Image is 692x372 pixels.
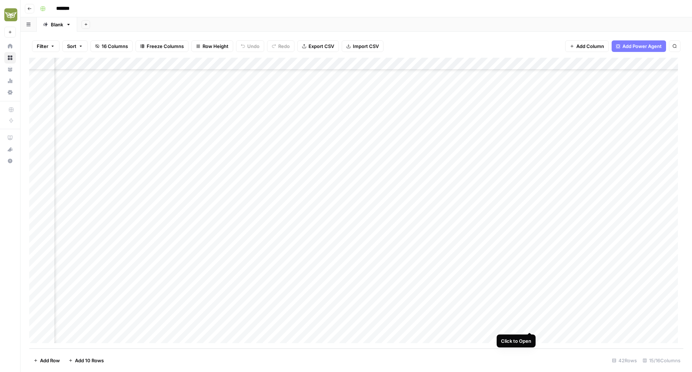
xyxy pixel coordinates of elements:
[309,43,334,50] span: Export CSV
[75,357,104,364] span: Add 10 Rows
[4,87,16,98] a: Settings
[62,40,88,52] button: Sort
[136,40,188,52] button: Freeze Columns
[67,43,76,50] span: Sort
[622,43,662,50] span: Add Power Agent
[342,40,383,52] button: Import CSV
[51,21,63,28] div: Blank
[247,43,259,50] span: Undo
[353,43,379,50] span: Import CSV
[29,355,64,366] button: Add Row
[501,337,531,345] div: Click to Open
[640,355,683,366] div: 15/16 Columns
[32,40,59,52] button: Filter
[4,64,16,75] a: Your Data
[612,40,666,52] button: Add Power Agent
[5,144,15,155] div: What's new?
[297,40,339,52] button: Export CSV
[4,52,16,64] a: Browse
[40,357,60,364] span: Add Row
[37,17,77,32] a: Blank
[565,40,609,52] button: Add Column
[236,40,264,52] button: Undo
[4,6,16,24] button: Workspace: Evergreen Media
[4,40,16,52] a: Home
[4,8,17,21] img: Evergreen Media Logo
[64,355,108,366] button: Add 10 Rows
[203,43,229,50] span: Row Height
[102,43,128,50] span: 16 Columns
[90,40,133,52] button: 16 Columns
[4,132,16,144] a: AirOps Academy
[191,40,233,52] button: Row Height
[4,144,16,155] button: What's new?
[37,43,48,50] span: Filter
[4,75,16,87] a: Usage
[267,40,294,52] button: Redo
[4,155,16,167] button: Help + Support
[278,43,290,50] span: Redo
[576,43,604,50] span: Add Column
[609,355,640,366] div: 42 Rows
[147,43,184,50] span: Freeze Columns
